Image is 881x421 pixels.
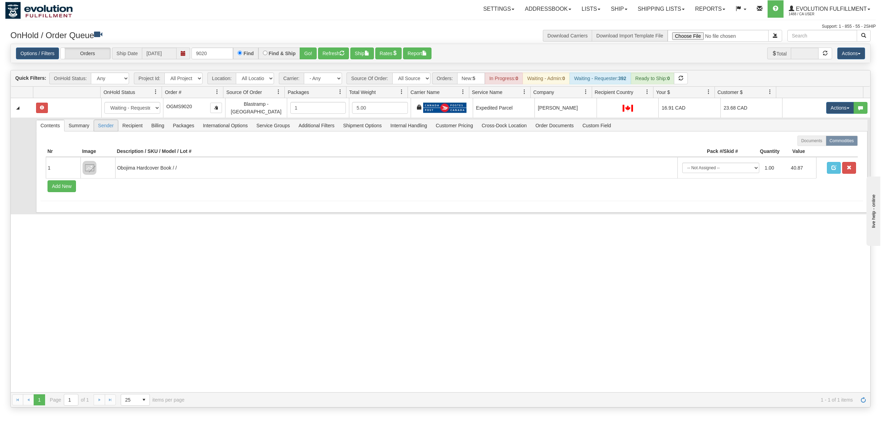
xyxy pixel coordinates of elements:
th: Nr [46,146,80,157]
strong: 392 [618,76,626,81]
td: 23.68 CAD [720,98,782,118]
span: Customer $ [718,89,743,96]
label: Find & Ship [269,51,296,56]
a: Settings [478,0,520,18]
a: Total Weight filter column settings [396,86,408,98]
div: Blastramp - [GEOGRAPHIC_DATA] [228,100,284,116]
span: OGMS9020 [166,104,192,109]
input: Import [668,30,769,42]
div: live help - online [5,6,64,11]
input: Order # [191,48,233,59]
div: grid toolbar [11,70,870,87]
iframe: chat widget [865,175,880,246]
a: Carrier Name filter column settings [457,86,469,98]
strong: 0 [562,76,565,81]
label: Orders [61,48,110,59]
input: Search [787,30,857,42]
span: Service Groups [252,120,294,131]
span: Cross-Dock Location [478,120,531,131]
td: 16.91 CAD [658,98,720,118]
td: 40.87 [788,160,814,176]
span: Page 1 [34,394,45,405]
span: Ship Date [112,48,142,59]
th: Image [80,146,115,157]
span: Billing [147,120,168,131]
button: Search [857,30,871,42]
a: Company filter column settings [580,86,592,98]
span: Shipment Options [339,120,386,131]
a: Packages filter column settings [334,86,346,98]
span: items per page [121,394,185,406]
button: Rates [375,48,402,59]
label: Commodities [826,136,858,146]
th: Pack #/Skid # [677,146,740,157]
a: Your $ filter column settings [703,86,715,98]
a: Service Name filter column settings [519,86,530,98]
span: Source Of Order: [347,72,392,84]
img: Canada Post [423,102,467,113]
img: logo1488.jpg [5,2,73,19]
input: Page 1 [64,394,78,405]
button: Copy to clipboard [210,103,222,113]
a: Options / Filters [16,48,59,59]
span: OnHold Status: [49,72,91,84]
span: Source Of Order [226,89,262,96]
a: Addressbook [520,0,576,18]
span: Page sizes drop down [121,394,150,406]
span: Summary [65,120,94,131]
label: Quick Filters: [15,75,46,81]
td: [PERSON_NAME] [534,98,597,118]
h3: OnHold / Order Queue [10,30,435,40]
div: Waiting - Requester: [570,72,631,84]
button: Report [403,48,431,59]
span: Customer Pricing [431,120,477,131]
span: select [138,394,149,405]
strong: 0 [515,76,518,81]
img: 8DAB37Fk3hKpn3AAAAAElFTkSuQmCC [83,161,96,175]
button: Actions [837,48,865,59]
span: Evolution Fulfillment [794,6,867,12]
a: OnHold Status filter column settings [150,86,162,98]
th: Value [781,146,816,157]
span: International Options [199,120,252,131]
span: Project Id: [134,72,164,84]
span: Custom Field [578,120,615,131]
span: Company [533,89,554,96]
button: Go! [300,48,317,59]
a: Refresh [858,394,869,405]
div: Support: 1 - 855 - 55 - 2SHIP [5,24,876,29]
a: Download Import Template File [596,33,663,38]
a: Reports [690,0,730,18]
span: 25 [125,396,134,403]
th: Description / SKU / Model / Lot # [115,146,677,157]
div: In Progress: [485,72,523,84]
span: Internal Handling [386,120,431,131]
label: Documents [797,136,826,146]
button: Refresh [318,48,349,59]
label: Find [243,51,254,56]
strong: 5 [473,76,476,81]
img: CA [623,105,633,112]
button: Ship [350,48,374,59]
span: Contents [36,120,64,131]
a: Source Of Order filter column settings [273,86,284,98]
td: Obojima Hardcover Book / / [115,157,677,178]
a: Customer $ filter column settings [764,86,776,98]
a: Order # filter column settings [211,86,223,98]
a: Ship [606,0,632,18]
td: 1.00 [762,160,788,176]
a: Recipient Country filter column settings [641,86,653,98]
span: Packages [288,89,309,96]
span: Order # [165,89,181,96]
span: 1 - 1 of 1 items [194,397,853,403]
strong: 0 [667,76,670,81]
span: Location: [207,72,236,84]
span: Service Name [472,89,503,96]
span: Order Documents [531,120,578,131]
td: Expedited Parcel [473,98,535,118]
span: Carrier Name [411,89,440,96]
span: Sender [94,120,118,131]
a: Lists [576,0,606,18]
span: 1488 / CA User [789,11,841,18]
span: Recipient Country [595,89,633,96]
